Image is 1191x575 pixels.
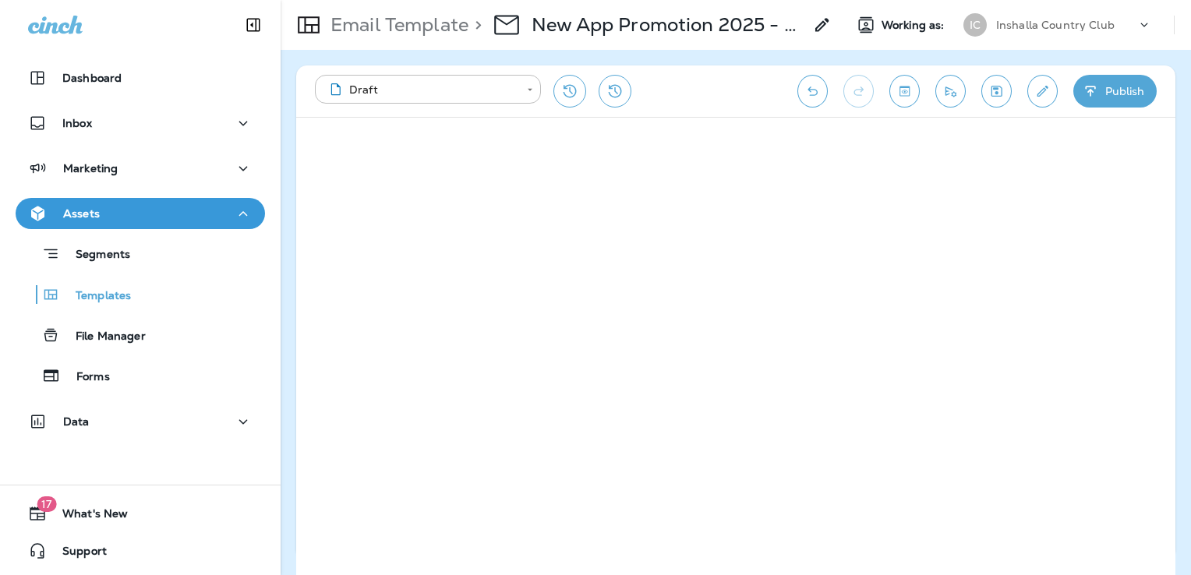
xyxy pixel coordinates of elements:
button: Segments [16,237,265,270]
button: Forms [16,359,265,392]
span: What's New [47,507,128,526]
div: IC [963,13,987,37]
button: 17What's New [16,498,265,529]
p: Data [63,415,90,428]
button: Restore from previous version [553,75,586,108]
p: > [468,13,482,37]
button: Dashboard [16,62,265,93]
button: Templates [16,278,265,311]
button: File Manager [16,319,265,351]
button: Inbox [16,108,265,139]
button: Marketing [16,153,265,184]
button: Undo [797,75,828,108]
button: View Changelog [599,75,631,108]
p: File Manager [60,330,146,344]
p: Templates [60,289,131,304]
p: Segments [60,248,130,263]
p: Assets [63,207,100,220]
button: Data [16,406,265,437]
button: Support [16,535,265,566]
span: Support [47,545,107,563]
span: 17 [37,496,56,512]
p: Forms [61,370,110,385]
button: Save [981,75,1012,108]
button: Send test email [935,75,966,108]
p: Email Template [324,13,468,37]
p: Inbox [62,117,92,129]
p: Inshalla Country Club [996,19,1115,31]
p: Dashboard [62,72,122,84]
span: Working as: [882,19,948,32]
button: Publish [1073,75,1157,108]
button: Toggle preview [889,75,920,108]
button: Edit details [1027,75,1058,108]
button: Assets [16,198,265,229]
p: New App Promotion 2025 - Oct. [532,13,804,37]
div: Draft [326,82,516,97]
p: Marketing [63,162,118,175]
button: Collapse Sidebar [231,9,275,41]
